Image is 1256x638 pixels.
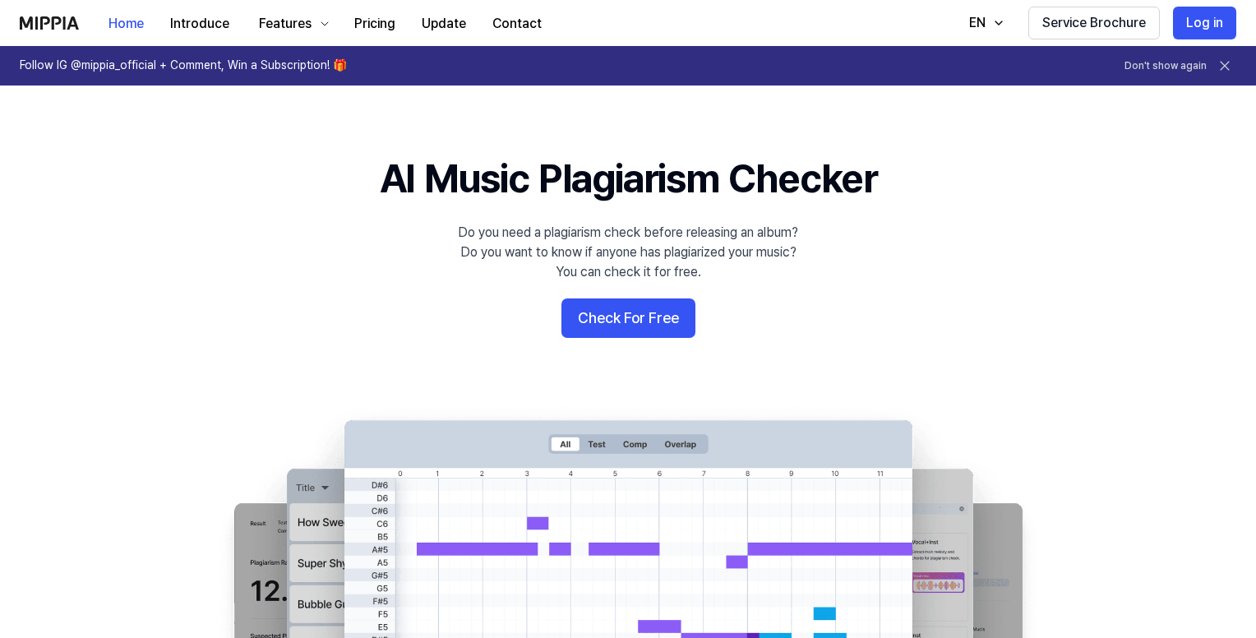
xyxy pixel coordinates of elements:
[20,58,347,74] h1: Follow IG @mippia_official + Comment, Win a Subscription! 🎁
[157,7,242,40] button: Introduce
[95,7,157,40] button: Home
[1028,7,1160,39] button: Service Brochure
[479,7,555,40] button: Contact
[966,13,989,33] div: EN
[380,151,877,206] h1: AI Music Plagiarism Checker
[20,16,79,30] img: logo
[561,298,695,338] button: Check For Free
[409,1,479,46] a: Update
[95,1,157,46] a: Home
[1173,7,1236,39] button: Log in
[242,7,341,40] button: Features
[256,14,315,34] div: Features
[953,7,1015,39] button: EN
[1124,59,1207,73] button: Don't show again
[341,7,409,40] button: Pricing
[458,223,798,282] div: Do you need a plagiarism check before releasing an album? Do you want to know if anyone has plagi...
[409,7,479,40] button: Update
